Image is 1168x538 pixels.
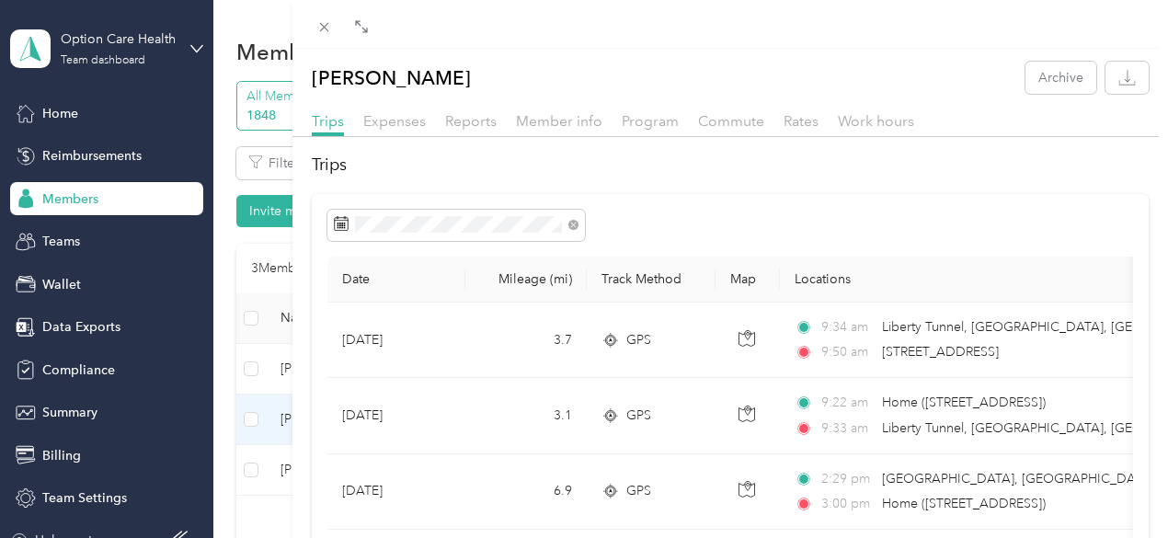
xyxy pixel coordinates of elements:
th: Date [327,257,465,303]
span: Member info [516,112,602,130]
span: Trips [312,112,344,130]
td: 6.9 [465,454,587,530]
span: GPS [626,481,651,501]
span: Home ([STREET_ADDRESS]) [882,395,1046,410]
td: [DATE] [327,303,465,378]
span: 9:33 am [821,418,874,439]
span: 9:34 am [821,317,874,338]
span: 3:00 pm [821,494,874,514]
td: [DATE] [327,454,465,530]
span: 9:22 am [821,393,874,413]
span: Home ([STREET_ADDRESS]) [882,496,1046,511]
span: Program [622,112,679,130]
h2: Trips [312,153,1150,177]
th: Track Method [587,257,716,303]
span: Expenses [363,112,426,130]
span: Rates [784,112,819,130]
button: Archive [1025,62,1096,94]
span: 2:29 pm [821,469,874,489]
span: Reports [445,112,497,130]
span: Work hours [838,112,914,130]
th: Mileage (mi) [465,257,587,303]
span: GPS [626,406,651,426]
span: 9:50 am [821,342,874,362]
td: 3.1 [465,378,587,453]
iframe: Everlance-gr Chat Button Frame [1065,435,1168,538]
td: 3.7 [465,303,587,378]
span: Commute [698,112,764,130]
p: [PERSON_NAME] [312,62,471,94]
span: [STREET_ADDRESS] [882,344,999,360]
span: GPS [626,330,651,350]
td: [DATE] [327,378,465,453]
th: Map [716,257,780,303]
